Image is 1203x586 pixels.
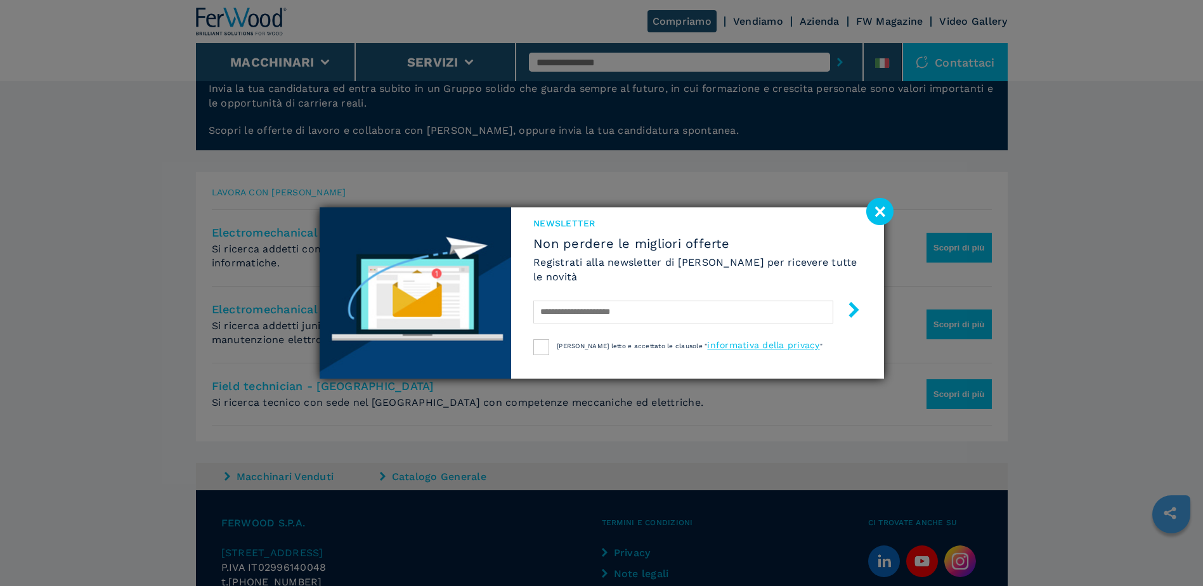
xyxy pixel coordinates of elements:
h6: Registrati alla newsletter di [PERSON_NAME] per ricevere tutte le novità [533,255,861,284]
a: informativa della privacy [707,340,819,350]
span: " [820,342,823,349]
img: Newsletter image [320,207,512,379]
span: NEWSLETTER [533,217,861,230]
span: [PERSON_NAME] letto e accettato le clausole " [557,342,707,349]
button: submit-button [833,297,862,327]
span: Non perdere le migliori offerte [533,236,861,251]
